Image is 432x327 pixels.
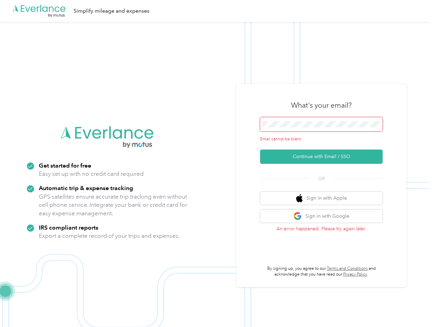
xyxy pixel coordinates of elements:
[309,175,333,182] span: OR
[39,184,133,191] strong: Automatic trip & expense tracking
[260,209,383,223] button: google logoSign in with Google
[39,162,91,169] strong: Get started for free
[296,194,303,203] img: apple logo
[39,224,98,231] strong: IRS compliant reports
[260,225,383,232] p: An error happened. Please try again later.
[39,192,188,218] p: GPS satellites ensure accurate trip tracking even without cell phone service. Integrate your bank...
[39,170,144,178] p: Easy set up with no credit card required
[327,266,368,271] a: Terms and Conditions
[291,100,352,110] h3: What's your email?
[343,272,367,277] a: Privacy Policy
[39,232,180,240] p: Export a complete record of your trips and expenses.
[74,7,149,15] div: Simplify mileage and expenses
[293,212,302,220] img: google logo
[260,136,383,142] div: Email cannot be blank
[260,192,383,205] button: apple logoSign in with Apple
[260,150,383,164] button: Continue with Email / SSO
[260,266,383,278] p: By signing up, you agree to our and acknowledge that you have read our .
